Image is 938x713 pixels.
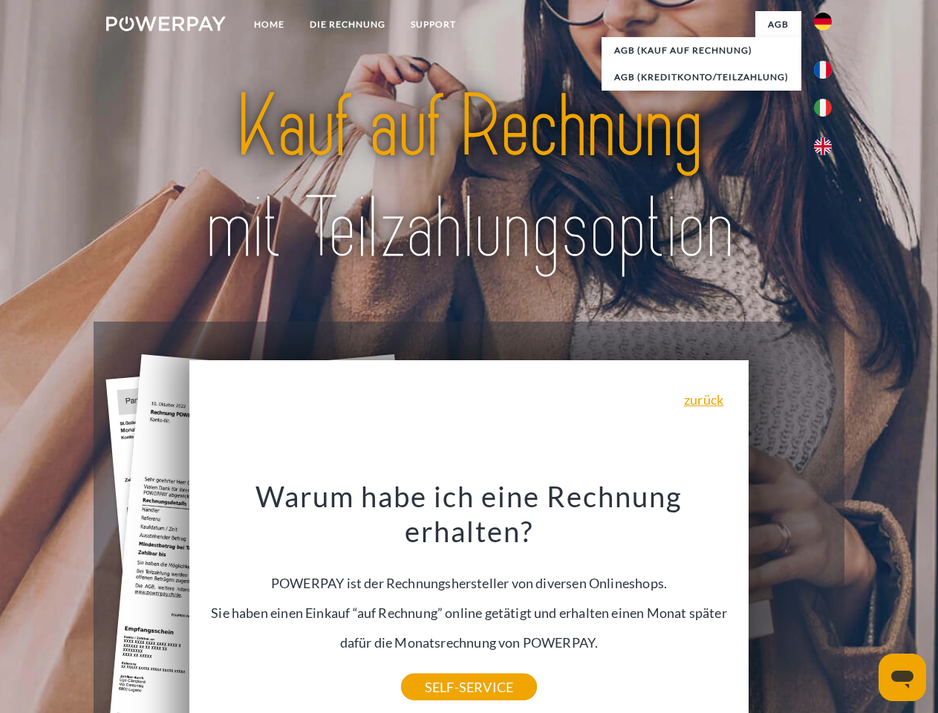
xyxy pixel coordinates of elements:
[398,11,469,38] a: SUPPORT
[814,13,832,30] img: de
[814,137,832,155] img: en
[755,11,801,38] a: agb
[684,393,723,406] a: zurück
[401,674,537,700] a: SELF-SERVICE
[142,71,796,284] img: title-powerpay_de.svg
[198,478,740,550] h3: Warum habe ich eine Rechnung erhalten?
[241,11,297,38] a: Home
[814,99,832,117] img: it
[879,654,926,701] iframe: Schaltfläche zum Öffnen des Messaging-Fensters
[106,16,226,31] img: logo-powerpay-white.svg
[198,478,740,687] div: POWERPAY ist der Rechnungshersteller von diversen Onlineshops. Sie haben einen Einkauf “auf Rechn...
[297,11,398,38] a: DIE RECHNUNG
[602,64,801,91] a: AGB (Kreditkonto/Teilzahlung)
[814,61,832,79] img: fr
[602,37,801,64] a: AGB (Kauf auf Rechnung)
